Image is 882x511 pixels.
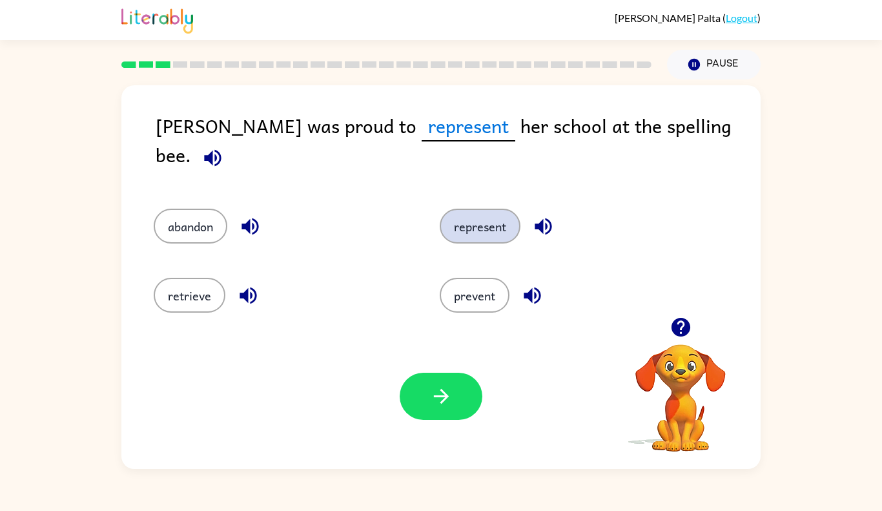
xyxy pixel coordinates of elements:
span: represent [422,111,515,141]
button: prevent [440,278,509,313]
button: represent [440,209,520,244]
video: Your browser must support playing .mp4 files to use Literably. Please try using another browser. [616,324,745,454]
span: [PERSON_NAME] Palta [615,12,723,24]
button: Pause [667,50,761,79]
button: retrieve [154,278,225,313]
button: abandon [154,209,227,244]
a: Logout [726,12,757,24]
div: ( ) [615,12,761,24]
div: [PERSON_NAME] was proud to her school at the spelling bee. [156,111,761,183]
img: Literably [121,5,193,34]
